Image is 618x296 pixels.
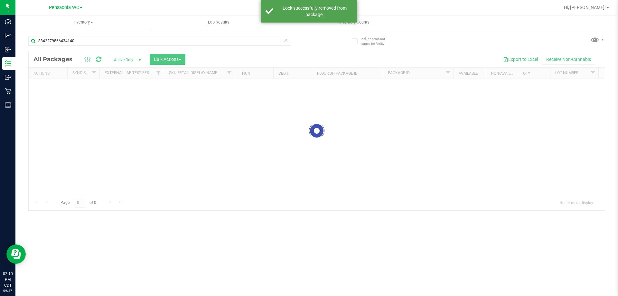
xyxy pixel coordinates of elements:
span: Include items not tagged for facility [360,36,393,46]
a: Inventory [15,15,151,29]
a: Lab Results [151,15,286,29]
inline-svg: Retail [5,88,11,94]
span: Lab Results [199,19,238,25]
span: Inventory [15,19,151,25]
inline-svg: Dashboard [5,19,11,25]
input: Search Package ID, Item Name, SKU, Lot or Part Number... [28,36,291,46]
span: Pensacola WC [49,5,79,10]
span: Clear [284,36,288,44]
p: 09/27 [3,288,13,293]
iframe: Resource center [6,244,26,264]
inline-svg: Outbound [5,74,11,81]
div: Lock successfully removed from package. [277,5,352,18]
span: Hi, [PERSON_NAME]! [564,5,606,10]
inline-svg: Reports [5,102,11,108]
inline-svg: Analytics [5,33,11,39]
inline-svg: Inventory [5,60,11,67]
inline-svg: Inbound [5,46,11,53]
p: 02:10 PM CDT [3,271,13,288]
